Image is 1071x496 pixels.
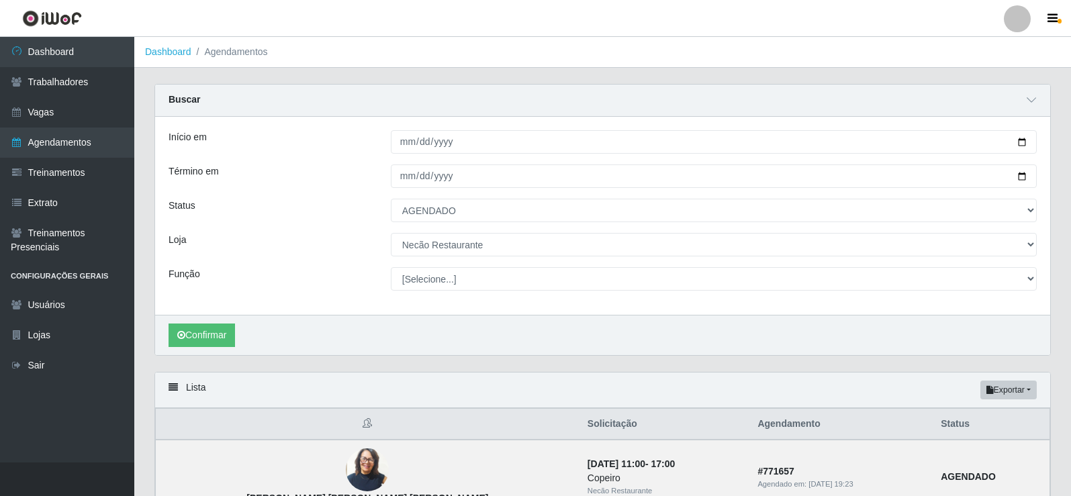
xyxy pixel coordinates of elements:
label: Término em [169,164,219,179]
a: Dashboard [145,46,191,57]
th: Agendamento [749,409,933,440]
label: Status [169,199,195,213]
strong: # 771657 [757,466,794,477]
label: Função [169,267,200,281]
input: 00/00/0000 [391,130,1037,154]
div: Lista [155,373,1050,408]
button: Confirmar [169,324,235,347]
div: Copeiro [588,471,742,485]
nav: breadcrumb [134,37,1071,68]
label: Início em [169,130,207,144]
time: 17:00 [651,458,676,469]
th: Status [933,409,1050,440]
div: Agendado em: [757,479,925,490]
th: Solicitação [579,409,750,440]
label: Loja [169,233,186,247]
li: Agendamentos [191,45,268,59]
strong: Buscar [169,94,200,105]
img: Luzia Neta de Souza Silva [346,445,389,495]
strong: - [588,458,675,469]
button: Exportar [980,381,1037,399]
time: [DATE] 19:23 [808,480,853,488]
strong: AGENDADO [941,471,996,482]
img: CoreUI Logo [22,10,82,27]
time: [DATE] 11:00 [588,458,645,469]
input: 00/00/0000 [391,164,1037,188]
